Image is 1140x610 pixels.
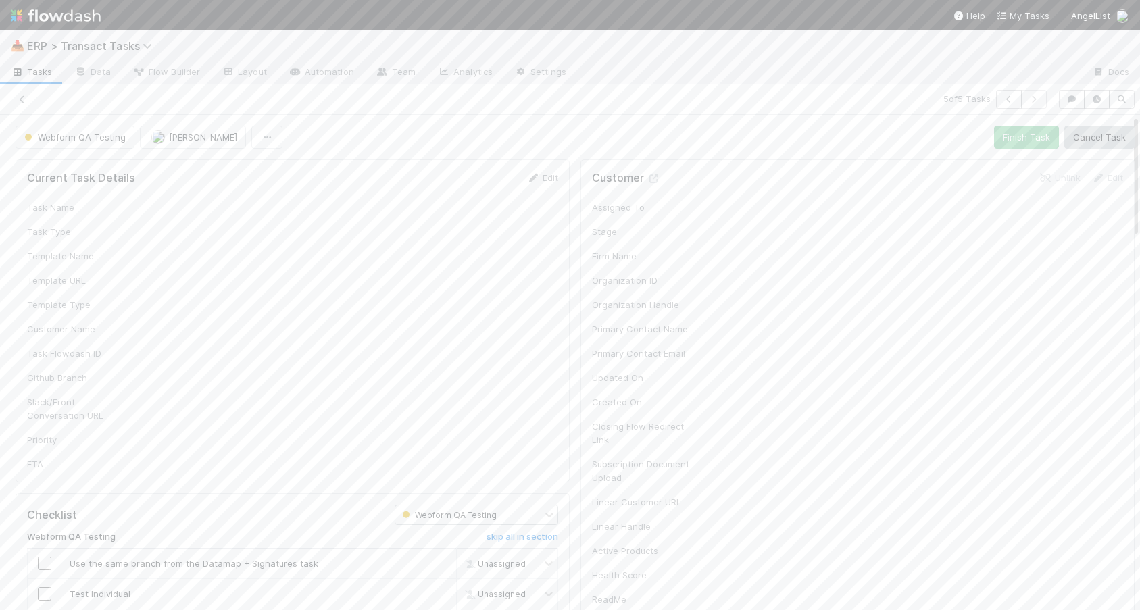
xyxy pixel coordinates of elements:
[27,532,116,542] h6: Webform QA Testing
[11,40,24,51] span: 📥
[27,39,159,53] span: ERP > Transact Tasks
[16,126,134,149] button: Webform QA Testing
[27,274,128,287] div: Template URL
[592,395,693,409] div: Created On
[996,10,1049,21] span: My Tasks
[27,433,128,447] div: Priority
[11,65,53,78] span: Tasks
[592,457,693,484] div: Subscription Document Upload
[278,62,365,84] a: Automation
[1116,9,1129,23] img: avatar_ef15843f-6fde-4057-917e-3fb236f438ca.png
[1039,172,1081,183] a: Unlink
[592,371,693,384] div: Updated On
[592,225,693,238] div: Stage
[22,132,126,143] span: Webform QA Testing
[64,62,122,84] a: Data
[27,249,128,263] div: Template Name
[132,65,200,78] span: Flow Builder
[1081,62,1140,84] a: Docs
[592,495,693,509] div: Linear Customer URL
[27,395,128,422] div: Slack/Front Conversation URL
[592,420,693,447] div: Closing Flow Redirect Link
[592,172,660,185] h5: Customer
[592,519,693,533] div: Linear Handle
[140,126,246,149] button: [PERSON_NAME]
[27,347,128,360] div: Task Flowdash ID
[211,62,278,84] a: Layout
[592,249,693,263] div: Firm Name
[503,62,577,84] a: Settings
[399,510,497,520] span: Webform QA Testing
[526,172,558,183] a: Edit
[27,509,77,522] h5: Checklist
[953,9,985,22] div: Help
[27,172,135,185] h5: Current Task Details
[996,9,1049,22] a: My Tasks
[70,588,130,599] span: Test Individual
[994,126,1059,149] button: Finish Task
[592,298,693,311] div: Organization Handle
[943,92,991,105] span: 5 of 5 Tasks
[592,568,693,582] div: Health Score
[1064,126,1135,149] button: Cancel Task
[592,592,693,606] div: ReadMe
[27,371,128,384] div: Github Branch
[27,298,128,311] div: Template Type
[592,274,693,287] div: Organization ID
[70,558,318,569] span: Use the same branch from the Datamap + Signatures task
[27,225,128,238] div: Task Type
[592,544,693,557] div: Active Products
[487,532,558,542] h6: skip all in section
[1071,10,1110,21] span: AngelList
[151,130,165,144] img: avatar_ef15843f-6fde-4057-917e-3fb236f438ca.png
[487,532,558,548] a: skip all in section
[27,322,128,336] div: Customer Name
[592,322,693,336] div: Primary Contact Name
[592,347,693,360] div: Primary Contact Email
[462,559,526,569] span: Unassigned
[27,201,128,214] div: Task Name
[1091,172,1123,183] a: Edit
[592,201,693,214] div: Assigned To
[365,62,426,84] a: Team
[27,457,128,471] div: ETA
[122,62,211,84] a: Flow Builder
[426,62,503,84] a: Analytics
[462,589,526,599] span: Unassigned
[11,4,101,27] img: logo-inverted-e16ddd16eac7371096b0.svg
[169,132,237,143] span: [PERSON_NAME]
